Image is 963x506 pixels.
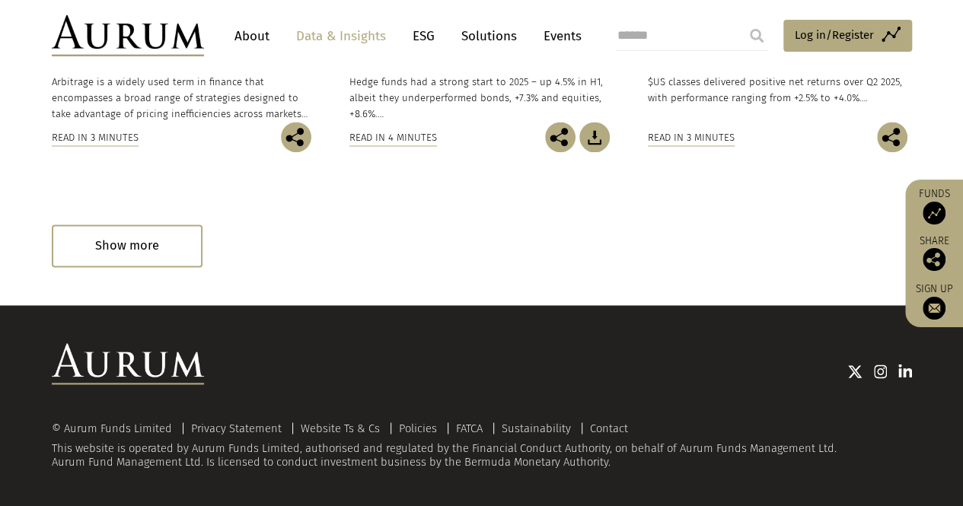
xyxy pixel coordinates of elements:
[52,422,180,434] div: © Aurum Funds Limited
[502,421,571,434] a: Sustainability
[52,15,204,56] img: Aurum
[847,364,863,379] img: Twitter icon
[349,129,437,146] div: Read in 4 minutes
[590,421,628,434] a: Contact
[52,129,139,146] div: Read in 3 minutes
[923,297,945,320] img: Sign up to our newsletter
[898,364,912,379] img: Linkedin icon
[191,421,282,434] a: Privacy Statement
[874,364,888,379] img: Instagram icon
[289,22,394,50] a: Data & Insights
[913,282,955,320] a: Sign up
[741,21,772,51] input: Submit
[456,421,483,434] a: FATCA
[349,74,610,122] p: Hedge funds had a strong start to 2025 – up 4.5% in H1, albeit they underperformed bonds, +7.3% a...
[52,74,312,122] p: Arbitrage is a widely used term in finance that encompasses a broad range of strategies designed ...
[913,187,955,224] a: Funds
[301,421,380,434] a: Website Ts & Cs
[281,122,311,152] img: Share this post
[52,343,204,384] img: Aurum Logo
[545,122,576,152] img: Share this post
[52,224,202,266] div: Show more
[399,421,437,434] a: Policies
[923,202,945,224] img: Access Funds
[536,22,582,50] a: Events
[913,236,955,271] div: Share
[877,122,907,152] img: Share this post
[579,122,610,152] img: Download Article
[783,20,912,52] a: Log in/Register
[923,248,945,271] img: Share this post
[405,22,442,50] a: ESG
[454,22,525,50] a: Solutions
[227,22,277,50] a: About
[52,422,912,469] div: This website is operated by Aurum Funds Limited, authorised and regulated by the Financial Conduc...
[648,129,735,146] div: Read in 3 minutes
[648,58,908,106] p: Aurum’s commingled and bespoke fund of hedge funds $US classes delivered positive net returns ove...
[795,26,874,44] span: Log in/Register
